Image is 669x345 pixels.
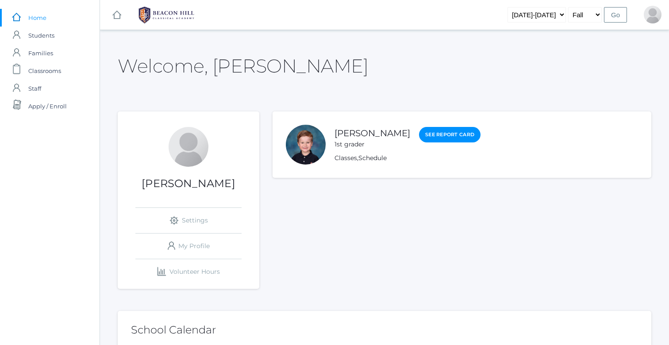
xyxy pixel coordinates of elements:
[286,125,326,165] div: Theodore Smith
[28,97,67,115] span: Apply / Enroll
[28,80,41,97] span: Staff
[133,4,200,26] img: 1_BHCALogos-05.png
[135,208,242,233] a: Settings
[419,127,481,142] a: See Report Card
[131,324,638,336] h2: School Calendar
[644,6,661,23] div: Zach Smith
[334,154,357,162] a: Classes
[135,234,242,259] a: My Profile
[604,7,627,23] input: Go
[118,178,259,189] h1: [PERSON_NAME]
[28,27,54,44] span: Students
[358,154,387,162] a: Schedule
[334,153,481,163] div: ,
[118,56,368,76] h2: Welcome, [PERSON_NAME]
[135,259,242,284] a: Volunteer Hours
[28,44,53,62] span: Families
[28,9,46,27] span: Home
[334,140,410,149] div: 1st grader
[334,128,410,138] a: [PERSON_NAME]
[169,127,208,167] div: Zach Smith
[28,62,61,80] span: Classrooms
